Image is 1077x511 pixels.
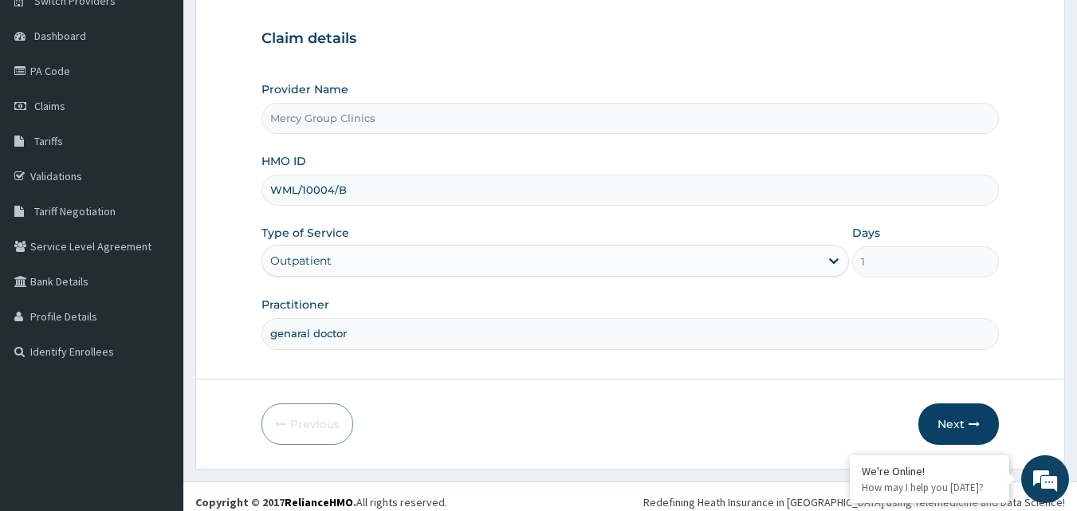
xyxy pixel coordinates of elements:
div: Minimize live chat window [261,8,300,46]
div: Redefining Heath Insurance in [GEOGRAPHIC_DATA] using Telemedicine and Data Science! [643,494,1065,510]
button: Previous [261,403,353,445]
input: Enter Name [261,318,1000,349]
div: Outpatient [270,253,332,269]
label: Practitioner [261,297,329,312]
button: Next [918,403,999,445]
div: We're Online! [862,464,997,478]
span: We're online! [92,154,220,315]
div: Chat with us now [83,89,268,110]
p: How may I help you today? [862,481,997,494]
h3: Claim details [261,30,1000,48]
label: Provider Name [261,81,348,97]
label: Type of Service [261,225,349,241]
textarea: Type your message and hit 'Enter' [8,341,304,397]
label: Days [852,225,880,241]
label: HMO ID [261,153,306,169]
span: Tariffs [34,134,63,148]
span: Tariff Negotiation [34,204,116,218]
img: d_794563401_company_1708531726252_794563401 [29,80,65,120]
span: Dashboard [34,29,86,43]
a: RelianceHMO [285,495,353,509]
span: Claims [34,99,65,113]
input: Enter HMO ID [261,175,1000,206]
strong: Copyright © 2017 . [195,495,356,509]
